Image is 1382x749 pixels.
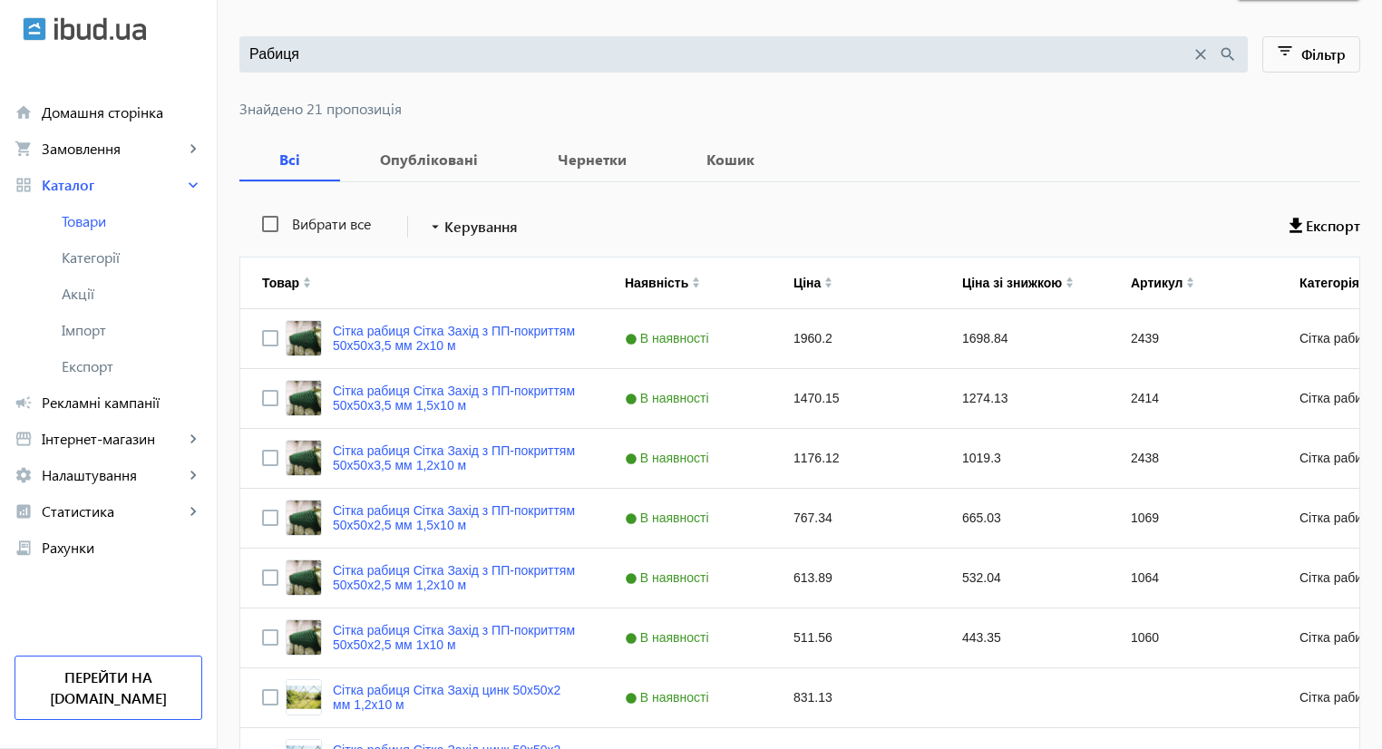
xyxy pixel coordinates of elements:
[1262,36,1361,73] button: Фільтр
[15,394,33,412] mat-icon: campaign
[15,103,33,122] mat-icon: home
[62,248,202,267] span: Категорії
[772,489,940,548] div: 767.34
[184,140,202,158] mat-icon: keyboard_arrow_right
[625,276,688,290] div: Наявність
[42,140,184,158] span: Замовлення
[333,623,581,652] a: Сітка рабиця Сітка Захід з ПП-покриттям 50х50х2,5 мм 1х10 м
[1273,42,1299,67] mat-icon: filter_list
[15,466,33,484] mat-icon: settings
[1186,283,1194,288] img: arrow-down.svg
[1109,429,1278,488] div: 2438
[362,152,496,167] b: Опубліковані
[15,430,33,448] mat-icon: storefront
[184,430,202,448] mat-icon: keyboard_arrow_right
[1109,489,1278,548] div: 1069
[625,511,714,525] span: В наявності
[303,283,311,288] img: arrow-down.svg
[824,277,832,282] img: arrow-up.svg
[42,430,184,448] span: Інтернет-магазин
[1109,608,1278,667] div: 1060
[940,549,1109,608] div: 532.04
[262,276,299,290] div: Товар
[1109,309,1278,368] div: 2439
[54,17,146,41] img: ibud_text.svg
[625,451,714,465] span: В наявності
[184,502,202,520] mat-icon: keyboard_arrow_right
[1290,210,1360,243] button: Експорт
[940,369,1109,428] div: 1274.13
[249,44,1191,64] input: Пошук
[1066,283,1074,288] img: arrow-down.svg
[1131,276,1182,290] div: Артикул
[42,502,184,520] span: Статистика
[625,391,714,405] span: В наявності
[625,630,714,645] span: В наявності
[333,563,581,592] a: Сітка рабиця Сітка Захід з ПП-покриттям 50х50х2,5 мм 1,2х10 м
[62,357,202,375] span: Експорт
[42,176,184,194] span: Каталог
[772,608,940,667] div: 511.56
[15,502,33,520] mat-icon: analytics
[688,152,773,167] b: Кошик
[62,321,202,339] span: Імпорт
[940,608,1109,667] div: 443.35
[625,570,714,585] span: В наявності
[62,212,202,230] span: Товари
[692,283,700,288] img: arrow-down.svg
[15,656,202,720] a: Перейти на [DOMAIN_NAME]
[42,394,202,412] span: Рекламні кампанії
[23,17,46,41] img: ibud.svg
[288,217,371,231] label: Вибрати все
[1301,44,1346,63] span: Фільтр
[333,324,581,353] a: Сітка рабиця Сітка Захід з ПП-покриттям 50х50х3,5 мм 2х10 м
[824,283,832,288] img: arrow-down.svg
[1218,44,1238,64] mat-icon: search
[426,218,444,236] mat-icon: arrow_drop_down
[625,690,714,705] span: В наявності
[62,285,202,303] span: Акції
[303,277,311,282] img: arrow-up.svg
[184,176,202,194] mat-icon: keyboard_arrow_right
[333,683,581,712] a: Сітка рабиця Сітка Захід цинк 50х50х2 мм 1,2х10 м
[772,549,940,608] div: 613.89
[1299,276,1359,290] div: Категорія
[772,429,940,488] div: 1176.12
[540,152,645,167] b: Чернетки
[15,140,33,158] mat-icon: shopping_cart
[962,276,1062,290] div: Ціна зі знижкою
[42,466,184,484] span: Налаштування
[940,489,1109,548] div: 665.03
[793,276,821,290] div: Ціна
[1191,44,1211,64] mat-icon: close
[1066,277,1074,282] img: arrow-up.svg
[42,539,202,557] span: Рахунки
[15,176,33,194] mat-icon: grid_view
[625,331,714,345] span: В наявності
[261,152,318,167] b: Всі
[940,309,1109,368] div: 1698.84
[692,277,700,282] img: arrow-up.svg
[333,443,581,472] a: Сітка рабиця Сітка Захід з ПП-покриттям 50х50х3,5 мм 1,2х10 м
[42,103,202,122] span: Домашня сторінка
[333,384,581,413] a: Сітка рабиця Сітка Захід з ПП-покриттям 50х50х3,5 мм 1,5х10 м
[419,210,525,243] button: Керування
[1109,369,1278,428] div: 2414
[184,466,202,484] mat-icon: keyboard_arrow_right
[772,309,940,368] div: 1960.2
[940,429,1109,488] div: 1019.3
[1186,277,1194,282] img: arrow-up.svg
[15,539,33,557] mat-icon: receipt_long
[333,503,581,532] a: Сітка рабиця Сітка Захід з ПП-покриттям 50х50х2,5 мм 1,5х10 м
[1109,549,1278,608] div: 1064
[444,216,518,238] span: Керування
[1306,216,1360,236] span: Експорт
[239,102,1360,116] span: Знайдено 21 пропозиція
[772,668,940,727] div: 831.13
[772,369,940,428] div: 1470.15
